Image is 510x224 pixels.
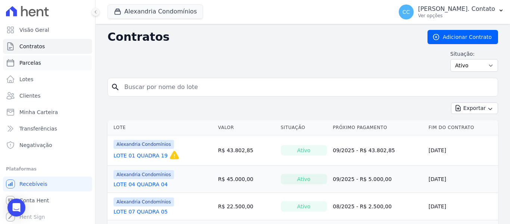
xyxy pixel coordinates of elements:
[111,83,120,92] i: search
[215,193,278,220] td: R$ 22.500,00
[3,22,92,37] a: Visão Geral
[281,201,327,212] div: Ativo
[3,39,92,54] a: Contratos
[426,120,498,135] th: Fim do Contrato
[19,141,52,149] span: Negativação
[19,197,49,204] span: Conta Hent
[113,170,174,179] span: Alexandria Condomínios
[19,26,49,34] span: Visão Geral
[3,105,92,120] a: Minha Carteira
[393,1,510,22] button: CC [PERSON_NAME]. Contato Ver opções
[426,166,498,193] td: [DATE]
[113,197,174,206] span: Alexandria Condomínios
[426,135,498,166] td: [DATE]
[120,80,495,95] input: Buscar por nome do lote
[3,121,92,136] a: Transferências
[113,140,174,149] span: Alexandria Condomínios
[19,76,34,83] span: Lotes
[418,13,495,19] p: Ver opções
[113,181,168,188] a: LOTE 04 QUADRA 04
[418,5,495,13] p: [PERSON_NAME]. Contato
[3,193,92,208] a: Conta Hent
[6,165,89,174] div: Plataformas
[451,102,498,114] button: Exportar
[330,120,426,135] th: Próximo Pagamento
[333,203,392,209] a: 08/2025 - R$ 2.500,00
[450,50,498,58] label: Situação:
[7,199,25,217] div: Open Intercom Messenger
[3,138,92,153] a: Negativação
[333,147,395,153] a: 09/2025 - R$ 43.802,85
[19,108,58,116] span: Minha Carteira
[19,125,57,132] span: Transferências
[427,30,498,44] a: Adicionar Contrato
[3,55,92,70] a: Parcelas
[215,120,278,135] th: Valor
[19,43,45,50] span: Contratos
[3,88,92,103] a: Clientes
[333,176,392,182] a: 09/2025 - R$ 5.000,00
[215,166,278,193] td: R$ 45.000,00
[19,180,47,188] span: Recebíveis
[402,9,410,15] span: CC
[19,59,41,67] span: Parcelas
[113,152,168,159] a: LOTE 01 QUADRA 19
[108,30,416,44] h2: Contratos
[278,120,330,135] th: Situação
[426,193,498,220] td: [DATE]
[3,72,92,87] a: Lotes
[3,177,92,191] a: Recebíveis
[113,208,168,215] a: LOTE 07 QUADRA 05
[281,145,327,156] div: Ativo
[281,174,327,184] div: Ativo
[19,92,40,99] span: Clientes
[215,135,278,166] td: R$ 43.802,85
[108,4,203,19] button: Alexandria Condomínios
[108,120,215,135] th: Lote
